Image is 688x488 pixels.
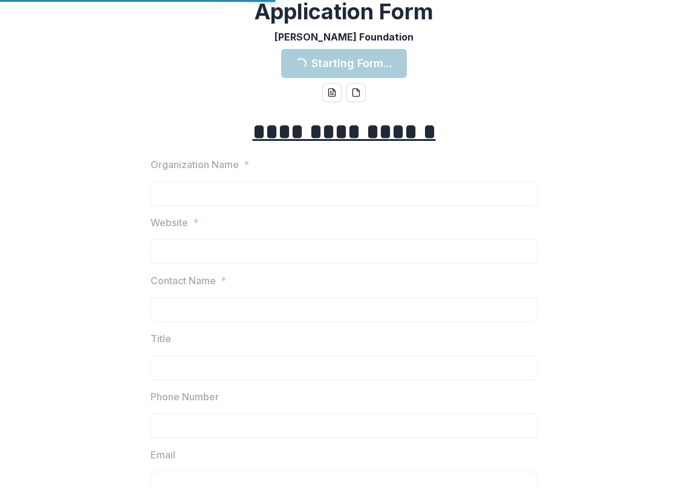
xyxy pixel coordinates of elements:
p: Title [151,331,171,346]
button: pdf-download [346,83,366,102]
p: Email [151,447,175,462]
p: [PERSON_NAME] Foundation [274,30,414,44]
p: Website [151,215,188,230]
p: Organization Name [151,157,239,172]
p: Contact Name [151,273,216,288]
p: Phone Number [151,389,219,404]
button: word-download [322,83,342,102]
button: Starting Form... [281,49,407,78]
